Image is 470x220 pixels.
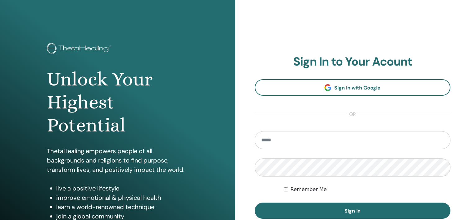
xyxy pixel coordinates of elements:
[56,202,188,212] li: learn a world-renowned technique
[255,79,451,96] a: Sign In with Google
[346,111,359,118] span: or
[47,68,188,137] h1: Unlock Your Highest Potential
[255,203,451,219] button: Sign In
[255,55,451,69] h2: Sign In to Your Acount
[284,186,450,193] div: Keep me authenticated indefinitely or until I manually logout
[334,85,381,91] span: Sign In with Google
[290,186,327,193] label: Remember Me
[47,146,188,174] p: ThetaHealing empowers people of all backgrounds and religions to find purpose, transform lives, a...
[56,184,188,193] li: live a positive lifestyle
[345,208,361,214] span: Sign In
[56,193,188,202] li: improve emotional & physical health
